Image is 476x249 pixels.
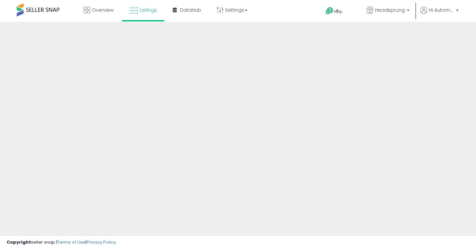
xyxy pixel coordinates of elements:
a: Hi Automation [420,7,459,22]
span: Hi Automation [429,7,454,13]
span: Overview [92,7,114,13]
i: Get Help [325,7,334,15]
a: Privacy Policy [87,239,116,245]
span: Headsprung [375,7,405,13]
strong: Copyright [7,239,31,245]
a: Help [320,2,356,22]
span: Listings [140,7,157,13]
a: Terms of Use [57,239,86,245]
span: DataHub [180,7,201,13]
div: seller snap | | [7,239,116,246]
span: Help [334,9,343,14]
